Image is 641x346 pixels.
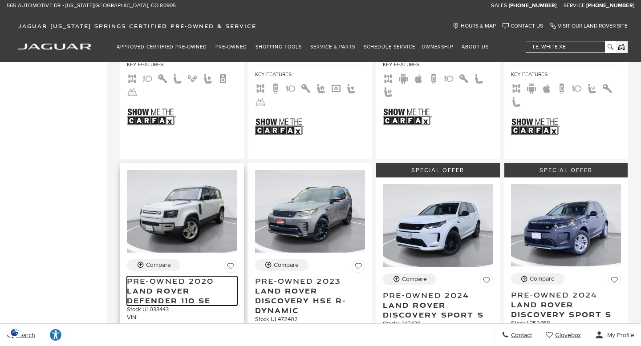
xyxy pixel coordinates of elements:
[383,101,432,133] img: Show Me the CARFAX Badge
[556,84,567,91] span: Backup Camera
[285,84,296,91] span: Fog Lights
[42,328,69,342] div: Explore your accessibility options
[127,74,138,81] span: AWD
[255,276,359,286] span: Pre-Owned 2023
[504,163,628,177] div: Special Offer
[586,2,634,9] a: [PHONE_NUMBER]
[4,328,25,337] section: Click to Open Cookie Consent Modal
[18,42,91,50] a: jaguar
[142,74,153,81] span: Fog Lights
[383,300,487,320] span: Land Rover Discovery Sport S
[511,290,615,300] span: Pre-Owned 2024
[608,273,621,290] button: Save Vehicle
[602,84,613,91] span: Keyless Entry
[511,290,621,319] a: Pre-Owned 2024Land Rover Discovery Sport S
[187,74,198,81] span: Parking Assist
[511,319,621,327] div: Stock : L352458
[331,84,341,91] span: Navigation Sys
[255,170,365,253] img: 2023 Land Rover Discovery HSE R-Dynamic
[346,84,357,91] span: Power Seats
[376,163,500,177] div: Special Offer
[218,74,228,81] span: Premium Audio
[255,111,304,143] img: Show Me the CARFAX Badge
[255,276,365,315] a: Pre-Owned 2023Land Rover Discovery HSE R-Dynamic
[255,84,266,91] span: AWD
[418,39,458,55] a: Ownership
[252,39,307,55] a: Shopping Tools
[530,275,555,283] div: Compare
[127,276,231,286] span: Pre-Owned 2020
[127,314,237,330] div: VIN: [US_VEHICLE_IDENTIFICATION_NUMBER]
[18,23,256,29] span: Jaguar [US_STATE] Springs Certified Pre-Owned & Service
[127,276,237,306] a: Pre-Owned 2020Land Rover Defender 110 SE
[480,274,493,290] button: Save Vehicle
[588,324,641,346] button: Open user profile menu
[255,315,365,323] div: Stock : UL472402
[572,84,582,91] span: Fog Lights
[564,2,585,9] span: Service
[361,39,418,55] a: Schedule Service
[7,2,176,9] a: 565 Automotive Dr • [US_STATE][GEOGRAPHIC_DATA], CO 80905
[127,101,176,133] img: Show Me the CARFAX Badge
[114,39,494,55] nav: Main Navigation
[511,300,615,319] span: Land Rover Discovery Sport S
[491,2,507,9] span: Sales
[509,2,557,9] a: [PHONE_NUMBER]
[413,74,424,81] span: Apple Car-Play
[458,39,494,55] a: About Us
[453,23,496,29] a: Hours & Map
[255,286,359,315] span: Land Rover Discovery HSE R-Dynamic
[146,261,171,269] div: Compare
[352,259,365,276] button: Save Vehicle
[274,261,299,269] div: Compare
[539,324,588,346] a: Glovebox
[127,286,231,306] span: Land Rover Defender 110 SE
[526,84,537,91] span: Android Auto
[383,60,493,70] span: Key Features :
[307,39,361,55] a: Service & Parts
[541,84,552,91] span: Apple Car-Play
[604,331,634,339] span: My Profile
[511,273,564,285] button: Compare Vehicle
[402,275,427,283] div: Compare
[526,41,615,52] input: i.e. White XE
[270,84,281,91] span: Backup Camera
[383,290,487,300] span: Pre-Owned 2024
[127,306,237,314] div: Stock : UL033443
[255,97,266,104] span: Rain-Sensing Wipers
[383,274,436,285] button: Compare Vehicle
[255,70,365,80] span: Key Features :
[428,74,439,81] span: Backup Camera
[511,111,560,143] img: Show Me the CARFAX Badge
[398,74,409,81] span: Android Auto
[13,23,261,29] a: Jaguar [US_STATE] Springs Certified Pre-Owned & Service
[511,184,621,266] img: 2024 Land Rover Discovery Sport S
[511,97,522,104] span: Leather Seats
[4,328,25,337] img: Opt-Out Icon
[300,84,311,91] span: Keyless Entry
[383,184,493,267] img: 2024 Land Rover Discovery Sport S
[383,290,493,320] a: Pre-Owned 2024Land Rover Discovery Sport S
[127,60,237,70] span: Key Features :
[157,74,168,81] span: Keyless Entry
[509,331,532,339] span: Contact
[474,74,484,81] span: Leather Seats
[203,74,213,81] span: Power Seats
[224,259,237,276] button: Save Vehicle
[127,170,237,253] img: 2020 Land Rover Defender 110 SE
[172,74,183,81] span: Leather Seats
[127,88,138,94] span: Rain-Sensing Wipers
[42,324,69,346] a: Explore your accessibility options
[212,39,252,55] a: Pre-Owned
[458,74,469,81] span: Keyless Entry
[550,23,628,29] a: Visit Our Land Rover Site
[383,88,394,94] span: Memory Seats
[127,259,180,271] button: Compare Vehicle
[18,44,91,50] img: Jaguar
[383,320,493,328] div: Stock : L347438
[553,331,581,339] span: Glovebox
[443,74,454,81] span: Fog Lights
[511,70,621,80] span: Key Features :
[503,23,543,29] a: Contact Us
[255,259,308,271] button: Compare Vehicle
